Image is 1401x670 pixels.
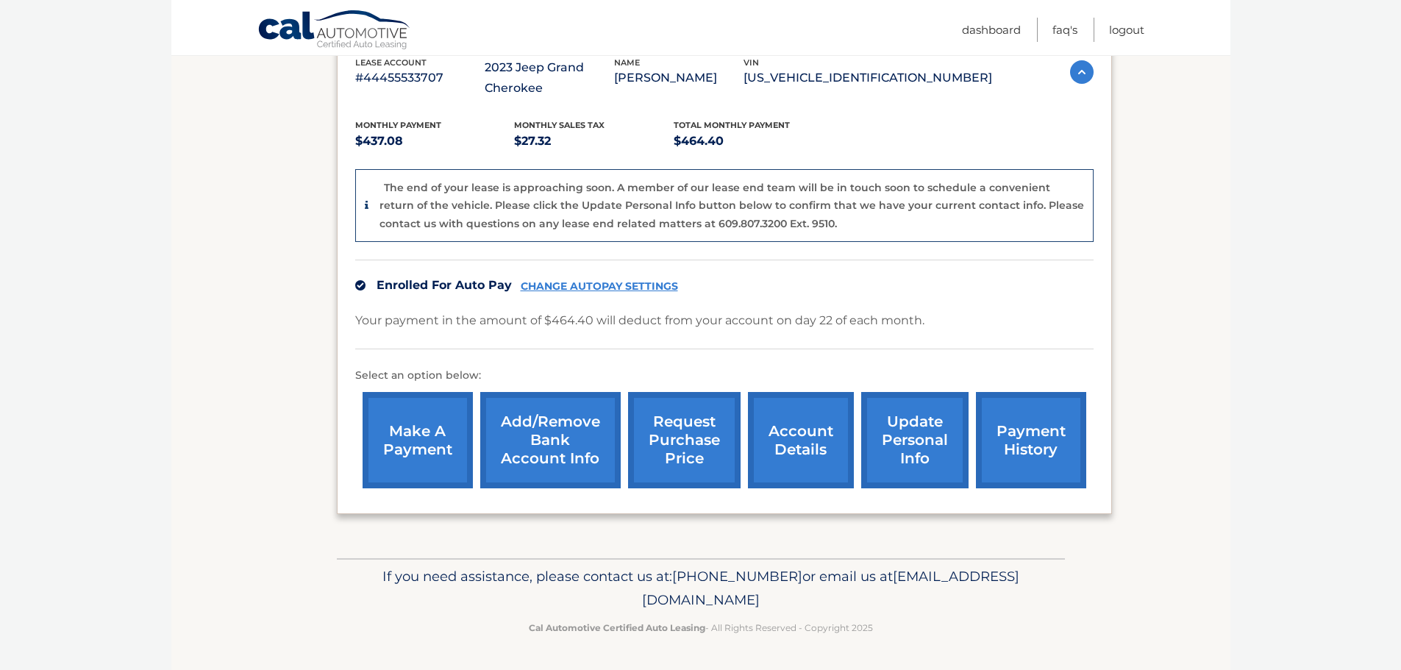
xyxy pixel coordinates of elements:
[674,131,833,152] p: $464.40
[628,392,741,488] a: request purchase price
[355,367,1094,385] p: Select an option below:
[363,392,473,488] a: make a payment
[962,18,1021,42] a: Dashboard
[355,57,427,68] span: lease account
[355,280,366,291] img: check.svg
[1070,60,1094,84] img: accordion-active.svg
[480,392,621,488] a: Add/Remove bank account info
[485,57,614,99] p: 2023 Jeep Grand Cherokee
[748,392,854,488] a: account details
[1052,18,1077,42] a: FAQ's
[346,620,1055,635] p: - All Rights Reserved - Copyright 2025
[614,68,744,88] p: [PERSON_NAME]
[672,568,802,585] span: [PHONE_NUMBER]
[529,622,705,633] strong: Cal Automotive Certified Auto Leasing
[674,120,790,130] span: Total Monthly Payment
[1109,18,1144,42] a: Logout
[642,568,1019,608] span: [EMAIL_ADDRESS][DOMAIN_NAME]
[355,310,924,331] p: Your payment in the amount of $464.40 will deduct from your account on day 22 of each month.
[257,10,412,52] a: Cal Automotive
[614,57,640,68] span: name
[355,120,441,130] span: Monthly Payment
[861,392,969,488] a: update personal info
[744,57,759,68] span: vin
[355,131,515,152] p: $437.08
[346,565,1055,612] p: If you need assistance, please contact us at: or email us at
[976,392,1086,488] a: payment history
[514,131,674,152] p: $27.32
[379,181,1084,230] p: The end of your lease is approaching soon. A member of our lease end team will be in touch soon t...
[355,68,485,88] p: #44455533707
[377,278,512,292] span: Enrolled For Auto Pay
[521,280,678,293] a: CHANGE AUTOPAY SETTINGS
[514,120,605,130] span: Monthly sales Tax
[744,68,992,88] p: [US_VEHICLE_IDENTIFICATION_NUMBER]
